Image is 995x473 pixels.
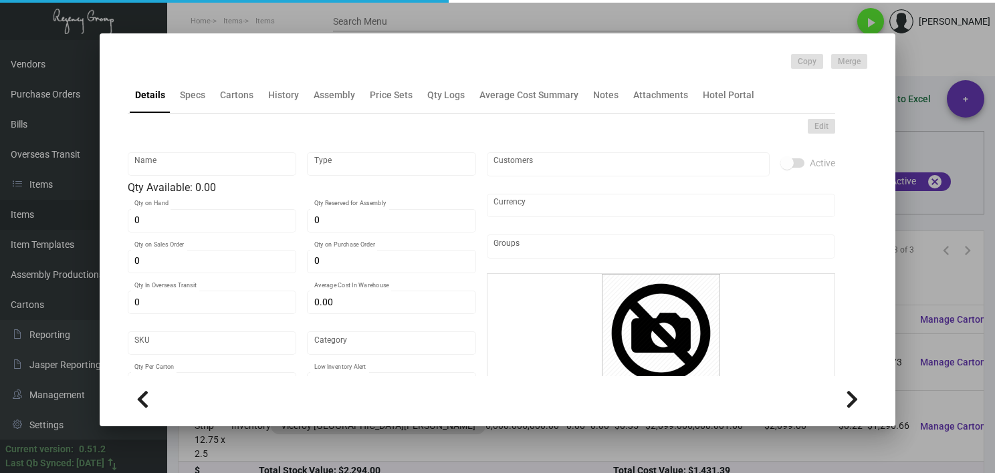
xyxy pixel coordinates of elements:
div: Specs [180,88,205,102]
div: History [268,88,299,102]
div: Current version: [5,442,74,456]
button: Merge [831,54,867,69]
input: Add new.. [493,241,828,252]
div: Qty Available: 0.00 [128,180,476,196]
div: Assembly [314,88,355,102]
div: Notes [593,88,619,102]
span: Edit [814,121,828,132]
div: Cartons [220,88,253,102]
div: Price Sets [370,88,413,102]
button: Copy [791,54,823,69]
button: Edit [808,119,835,134]
div: Details [135,88,165,102]
div: Average Cost Summary [479,88,578,102]
div: 0.51.2 [79,442,106,456]
input: Add new.. [493,159,762,170]
span: Active [810,155,835,171]
div: Hotel Portal [703,88,754,102]
div: Attachments [633,88,688,102]
span: Merge [838,56,861,67]
div: Qty Logs [427,88,465,102]
div: Last Qb Synced: [DATE] [5,456,104,470]
span: Copy [798,56,816,67]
